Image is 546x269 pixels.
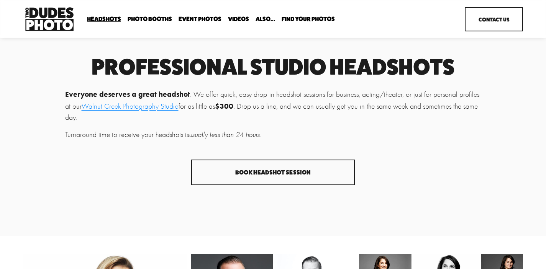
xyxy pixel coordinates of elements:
[179,16,221,23] a: Event Photos
[189,130,260,139] em: usually less than 24 hours
[82,102,179,111] a: Walnut Creek Photography Studio
[23,5,76,33] img: Two Dudes Photo | Headshots, Portraits &amp; Photo Booths
[215,101,233,111] strong: $300
[256,16,275,23] a: folder dropdown
[65,90,190,99] strong: Everyone deserves a great headshot
[282,16,335,23] a: folder dropdown
[191,160,355,185] a: Book Headshot Session
[128,16,172,23] a: folder dropdown
[65,89,481,123] p: . We offer quick, easy drop-in headshot sessions for business, acting/theater, or just for person...
[128,16,172,22] span: Photo Booths
[65,129,481,140] p: Turnaround time to receive your headshots is .
[65,57,481,77] h1: Professional Studio Headshots
[87,16,121,22] span: Headshots
[256,16,275,22] span: Also...
[465,7,523,31] a: Contact Us
[228,16,249,23] a: Videos
[87,16,121,23] a: folder dropdown
[282,16,335,22] span: Find Your Photos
